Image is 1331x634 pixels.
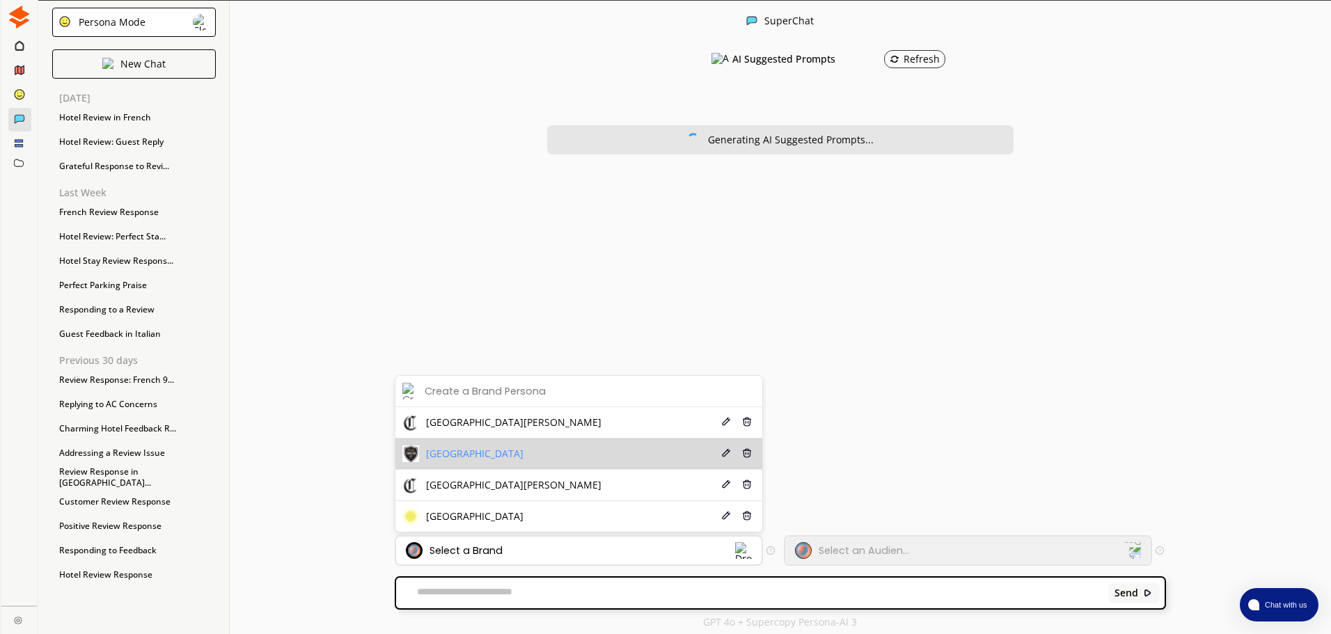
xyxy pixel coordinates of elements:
p: New Chat [120,58,166,70]
button: Delete Icon [740,446,755,462]
img: Dropdown Icon [735,542,752,559]
img: Create Icon [402,383,419,399]
div: Responding to Feedback [52,540,216,561]
div: Hotel Review in French [52,107,216,128]
img: Brand Icon [402,477,419,493]
div: Responding to a Review [52,299,216,320]
img: Close [1143,588,1153,598]
p: Previous 30 days [59,355,216,366]
img: Close [687,133,700,145]
button: Delete Icon [740,477,755,493]
p: Last Week [59,187,216,198]
img: Edit Icon [721,417,731,427]
div: Refresh [890,54,940,65]
button: Edit Icon [719,509,733,525]
div: Charming Hotel Feedback R... [52,418,216,439]
div: Grateful Response to Revi... [52,156,216,177]
div: Addressing a Review Issue [52,443,216,463]
div: Hotel Stay Review Respons... [52,251,216,271]
img: Close [102,58,113,69]
img: Close [8,6,31,29]
div: Hotel Review: Guest Reply [52,132,216,152]
button: Delete Icon [740,509,755,525]
div: Guest Feedback in Italian [52,324,216,344]
img: Close [58,15,71,28]
button: Delete Icon [740,415,755,431]
img: Audience Icon [795,542,812,559]
div: SuperChat [764,15,814,29]
div: Persona Mode [74,17,145,28]
img: Edit Icon [721,511,731,521]
div: Positive Review Response [52,516,216,537]
img: Tooltip Icon [766,546,775,555]
h3: AI Suggested Prompts [732,49,835,70]
button: Edit Icon [719,415,733,431]
button: Edit Icon [719,477,733,493]
div: Perfect Parking Praise [52,275,216,296]
button: Edit Icon [719,446,733,462]
img: Brand Icon [406,542,423,559]
span: [GEOGRAPHIC_DATA] [426,448,523,459]
img: AI Suggested Prompts [711,53,729,65]
img: Delete Icon [742,417,752,427]
a: Close [1,606,37,631]
span: [GEOGRAPHIC_DATA] [426,511,523,522]
img: Brand Icon [402,445,419,462]
img: Close [746,15,757,26]
img: Close [193,14,210,31]
div: Create a Brand Persona [425,386,546,397]
div: Review Response in [GEOGRAPHIC_DATA]... [52,467,216,488]
img: Refresh [890,54,899,64]
span: [GEOGRAPHIC_DATA][PERSON_NAME] [426,480,601,491]
p: [DATE] [59,93,216,104]
div: Customer Review Response [52,491,216,512]
div: Generating AI Suggested Prompts... [708,134,874,145]
div: Hotel Review: Perfect Sta... [52,226,216,247]
div: Review Response: French 9... [52,370,216,390]
div: Select an Audien... [819,545,909,556]
div: Replying to AC Concerns [52,394,216,415]
img: Delete Icon [742,448,752,458]
div: Select a Brand [430,545,503,556]
img: Edit Icon [721,480,731,489]
p: GPT 4o + Supercopy Persona-AI 3 [703,617,857,628]
button: atlas-launcher [1240,588,1318,621]
span: [GEOGRAPHIC_DATA][PERSON_NAME] [426,417,601,428]
img: Brand Icon [402,508,419,525]
div: French Review Response [52,202,216,223]
img: Tooltip Icon [1156,546,1164,555]
b: Send [1115,587,1138,599]
img: Close [14,616,22,624]
div: Warm Staff Feedback Reply [52,589,216,610]
img: Dropdown Icon [1124,541,1142,560]
img: Brand Icon [402,414,419,431]
div: Hotel Review Response [52,564,216,585]
img: Edit Icon [721,448,731,458]
img: Delete Icon [742,511,752,521]
span: Chat with us [1259,599,1310,610]
img: Delete Icon [742,480,752,489]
